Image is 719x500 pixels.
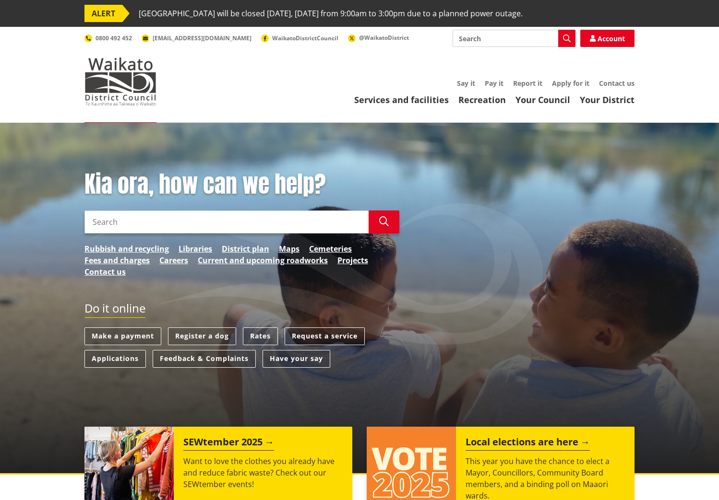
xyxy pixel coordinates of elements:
[513,79,542,88] a: Report it
[272,34,338,42] span: WaikatoDistrictCouncil
[84,302,145,318] h2: Do it online
[285,327,365,345] a: Request a service
[84,58,156,105] img: Waikato District Council - Te Kaunihera aa Takiwaa o Waikato
[580,94,635,105] a: Your District
[485,79,503,88] a: Pay it
[466,436,590,451] h2: Local elections are here
[309,243,352,255] a: Cemeteries
[580,30,635,47] a: Account
[139,5,523,22] span: [GEOGRAPHIC_DATA] will be closed [DATE], [DATE] from 9:00am to 3:00pm due to a planned power outage.
[359,34,409,42] span: @WaikatoDistrict
[222,243,269,255] a: District plan
[458,94,506,105] a: Recreation
[84,255,150,266] a: Fees and charges
[261,34,338,42] a: WaikatoDistrictCouncil
[183,436,274,451] h2: SEWtember 2025
[354,94,449,105] a: Services and facilities
[84,350,146,368] a: Applications
[457,79,475,88] a: Say it
[552,79,589,88] a: Apply for it
[515,94,570,105] a: Your Council
[183,455,343,490] p: Want to love the clothes you already have and reduce fabric waste? Check out our SEWtember events!
[84,266,126,278] a: Contact us
[337,255,368,266] a: Projects
[84,171,399,198] h1: Kia ora, how can we help?
[453,30,575,47] input: Search input
[279,243,300,255] a: Maps
[198,255,328,266] a: Current and upcoming roadworks
[243,327,278,345] a: Rates
[153,34,252,42] span: [EMAIL_ADDRESS][DOMAIN_NAME]
[179,243,212,255] a: Libraries
[96,34,132,42] span: 0800 492 452
[142,34,252,42] a: [EMAIL_ADDRESS][DOMAIN_NAME]
[84,210,369,233] input: Search input
[84,243,169,255] a: Rubbish and recycling
[599,79,635,88] a: Contact us
[84,34,132,42] a: 0800 492 452
[84,5,122,22] span: ALERT
[159,255,188,266] a: Careers
[84,327,161,345] a: Make a payment
[153,350,256,368] a: Feedback & Complaints
[348,34,409,42] a: @WaikatoDistrict
[263,350,330,368] a: Have your say
[168,327,236,345] a: Register a dog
